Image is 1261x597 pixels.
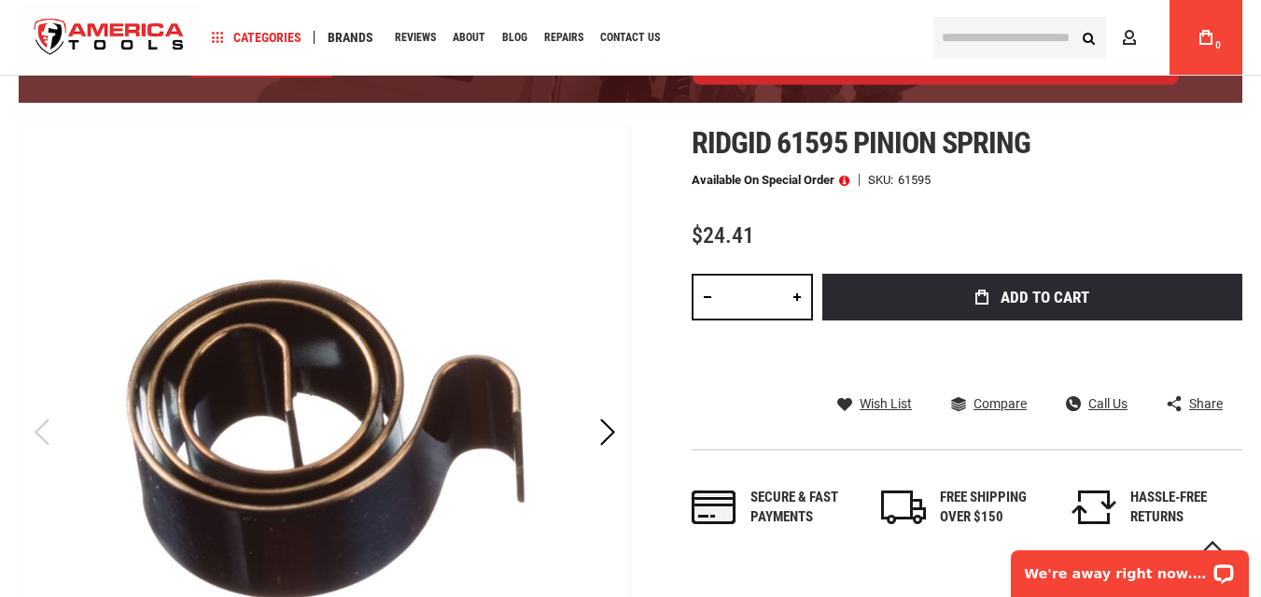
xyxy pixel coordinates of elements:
[212,31,301,44] span: Categories
[1001,290,1089,306] span: Add to Cart
[692,490,736,524] img: payments
[502,32,527,43] span: Blog
[203,25,310,50] a: Categories
[328,31,373,44] span: Brands
[600,32,660,43] span: Contact Us
[395,32,436,43] span: Reviews
[319,25,382,50] a: Brands
[444,25,494,50] a: About
[1088,397,1128,410] span: Call Us
[1066,395,1128,412] a: Call Us
[898,174,931,186] div: 61595
[692,174,849,187] p: Available on Special Order
[837,395,912,412] a: Wish List
[1071,20,1106,55] button: Search
[940,488,1052,528] div: FREE SHIPPING OVER $150
[1072,490,1116,524] img: returns
[822,274,1242,320] button: Add to Cart
[1215,40,1221,50] span: 0
[1189,397,1223,410] span: Share
[494,25,536,50] a: Blog
[453,32,485,43] span: About
[386,25,444,50] a: Reviews
[951,395,1027,412] a: Compare
[544,32,583,43] span: Repairs
[536,25,592,50] a: Repairs
[860,397,912,410] span: Wish List
[19,3,200,73] a: store logo
[692,125,1030,161] span: Ridgid 61595 pinion spring
[1130,488,1242,528] div: HASSLE-FREE RETURNS
[692,222,754,249] span: $24.41
[750,488,862,528] div: Secure & fast payments
[974,397,1027,410] span: Compare
[19,3,200,73] img: America Tools
[819,326,1246,380] iframe: Secure express checkout frame
[868,174,898,186] strong: SKU
[881,490,926,524] img: shipping
[999,538,1261,597] iframe: LiveChat chat widget
[592,25,668,50] a: Contact Us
